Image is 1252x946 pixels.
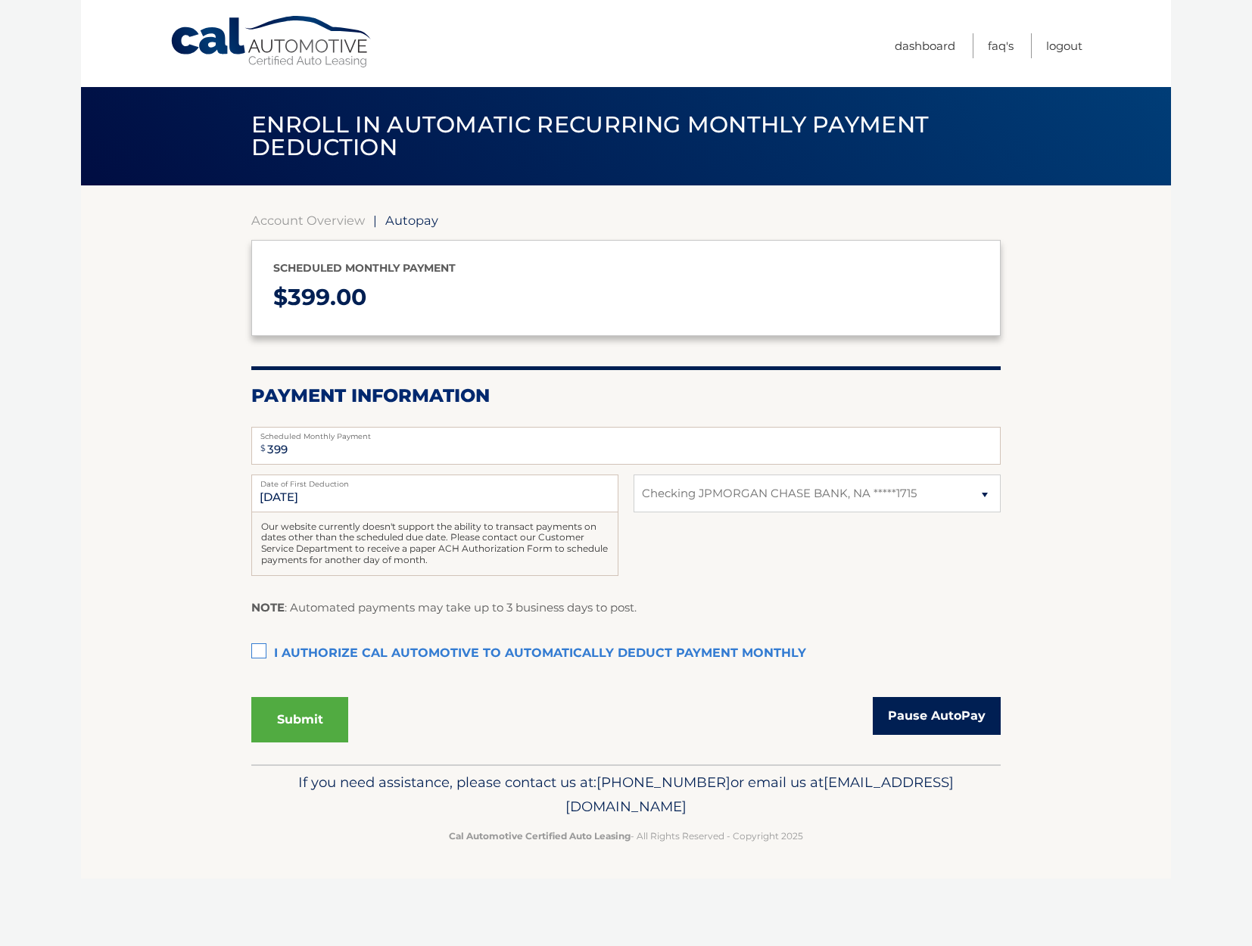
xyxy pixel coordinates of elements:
[373,213,377,228] span: |
[261,770,991,819] p: If you need assistance, please contact us at: or email us at
[1046,33,1082,58] a: Logout
[251,110,929,161] span: Enroll in automatic recurring monthly payment deduction
[256,431,270,465] span: $
[273,278,979,318] p: $
[251,598,637,618] p: : Automated payments may take up to 3 business days to post.
[251,475,618,512] input: Payment Date
[873,697,1001,735] a: Pause AutoPay
[251,512,618,576] div: Our website currently doesn't support the ability to transact payments on dates other than the sc...
[251,475,618,487] label: Date of First Deduction
[288,283,366,311] span: 399.00
[251,697,348,742] button: Submit
[895,33,955,58] a: Dashboard
[261,828,991,844] p: - All Rights Reserved - Copyright 2025
[251,427,1001,465] input: Payment Amount
[251,384,1001,407] h2: Payment Information
[385,213,438,228] span: Autopay
[273,259,979,278] p: Scheduled monthly payment
[988,33,1014,58] a: FAQ's
[565,773,954,815] span: [EMAIL_ADDRESS][DOMAIN_NAME]
[170,15,374,69] a: Cal Automotive
[251,600,285,615] strong: NOTE
[251,213,365,228] a: Account Overview
[251,427,1001,439] label: Scheduled Monthly Payment
[596,773,730,791] span: [PHONE_NUMBER]
[251,639,1001,669] label: I authorize cal automotive to automatically deduct payment monthly
[449,830,631,842] strong: Cal Automotive Certified Auto Leasing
